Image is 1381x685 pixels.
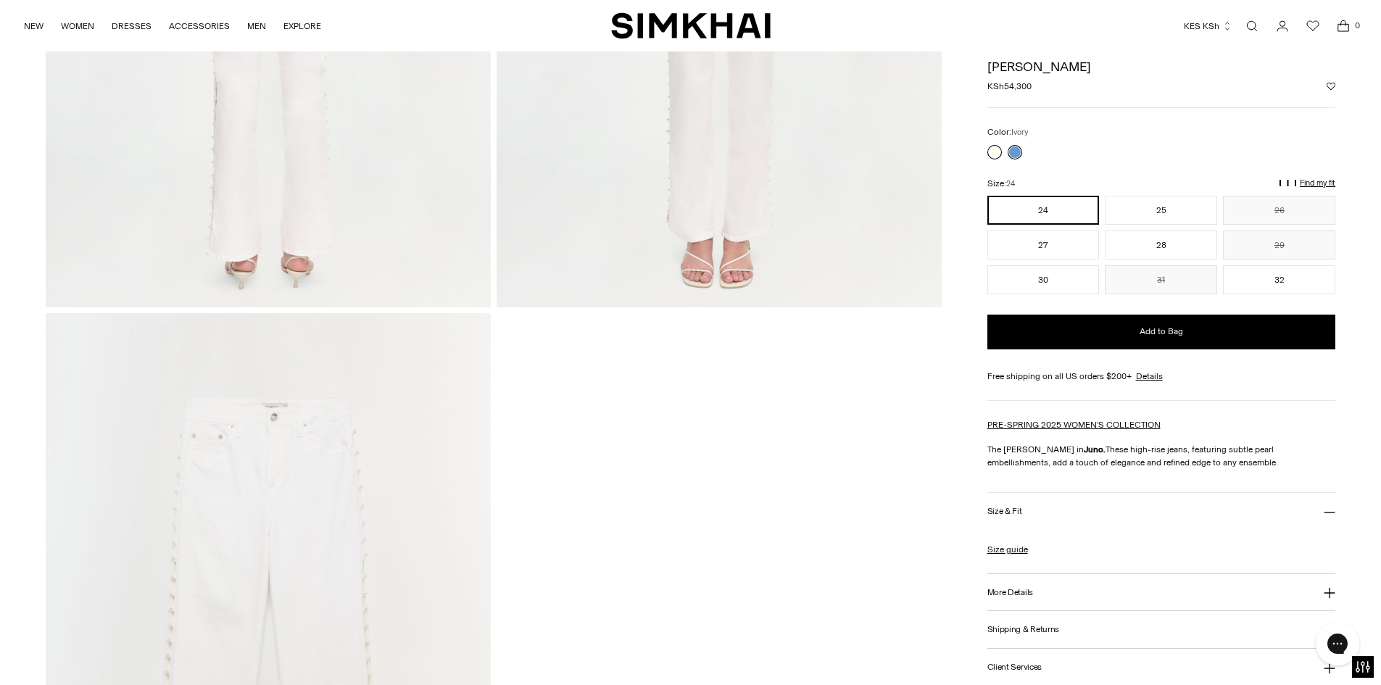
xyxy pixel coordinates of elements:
[987,493,1336,530] button: Size & Fit
[1011,128,1028,137] span: Ivory
[987,420,1161,430] a: PRE-SPRING 2025 WOMEN'S COLLECTION
[1327,82,1335,91] button: Add to Wishlist
[1329,12,1358,41] a: Open cart modal
[987,663,1042,672] h3: Client Services
[1298,12,1327,41] a: Wishlist
[24,10,43,42] a: NEW
[1223,196,1335,225] button: 26
[1006,179,1015,188] span: 24
[987,315,1336,349] button: Add to Bag
[987,625,1060,634] h3: Shipping & Returns
[61,10,94,42] a: WOMEN
[1105,265,1217,294] button: 31
[987,125,1028,139] label: Color:
[987,196,1100,225] button: 24
[1351,19,1364,32] span: 0
[1309,617,1367,671] iframe: Gorgias live chat messenger
[1223,231,1335,260] button: 29
[1184,10,1232,42] button: KES KSh
[1105,196,1217,225] button: 25
[247,10,266,42] a: MEN
[987,265,1100,294] button: 30
[169,10,230,42] a: ACCESSORIES
[987,611,1336,648] button: Shipping & Returns
[987,507,1022,516] h3: Size & Fit
[1084,444,1106,454] strong: Juno.
[987,370,1336,383] div: Free shipping on all US orders $200+
[987,60,1336,73] h1: [PERSON_NAME]
[1140,325,1183,338] span: Add to Bag
[1223,265,1335,294] button: 32
[1237,12,1266,41] a: Open search modal
[1105,231,1217,260] button: 28
[987,80,1032,93] span: KSh54,300
[987,443,1336,469] p: The [PERSON_NAME] in These high-rise jeans, featuring subtle pearl embellishments, add a touch of...
[112,10,152,42] a: DRESSES
[987,177,1015,191] label: Size:
[987,543,1028,556] a: Size guide
[1268,12,1297,41] a: Go to the account page
[987,587,1033,597] h3: More Details
[987,574,1336,611] button: More Details
[987,231,1100,260] button: 27
[611,12,771,40] a: SIMKHAI
[1136,370,1163,383] a: Details
[283,10,321,42] a: EXPLORE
